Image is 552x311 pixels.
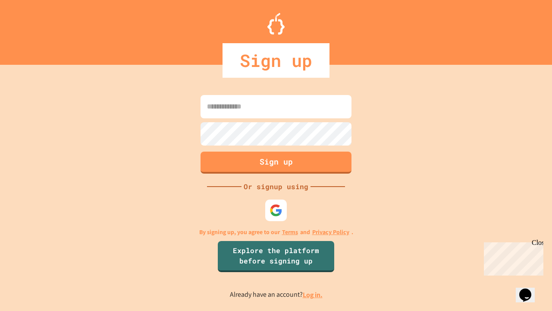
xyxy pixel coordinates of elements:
[480,239,543,276] iframe: chat widget
[241,181,310,192] div: Or signup using
[303,290,323,299] a: Log in.
[230,289,323,300] p: Already have an account?
[223,43,329,78] div: Sign up
[199,228,353,237] p: By signing up, you agree to our and .
[218,241,334,272] a: Explore the platform before signing up
[3,3,60,55] div: Chat with us now!Close
[516,276,543,302] iframe: chat widget
[282,228,298,237] a: Terms
[312,228,349,237] a: Privacy Policy
[201,152,351,174] button: Sign up
[267,13,285,35] img: Logo.svg
[270,204,282,217] img: google-icon.svg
